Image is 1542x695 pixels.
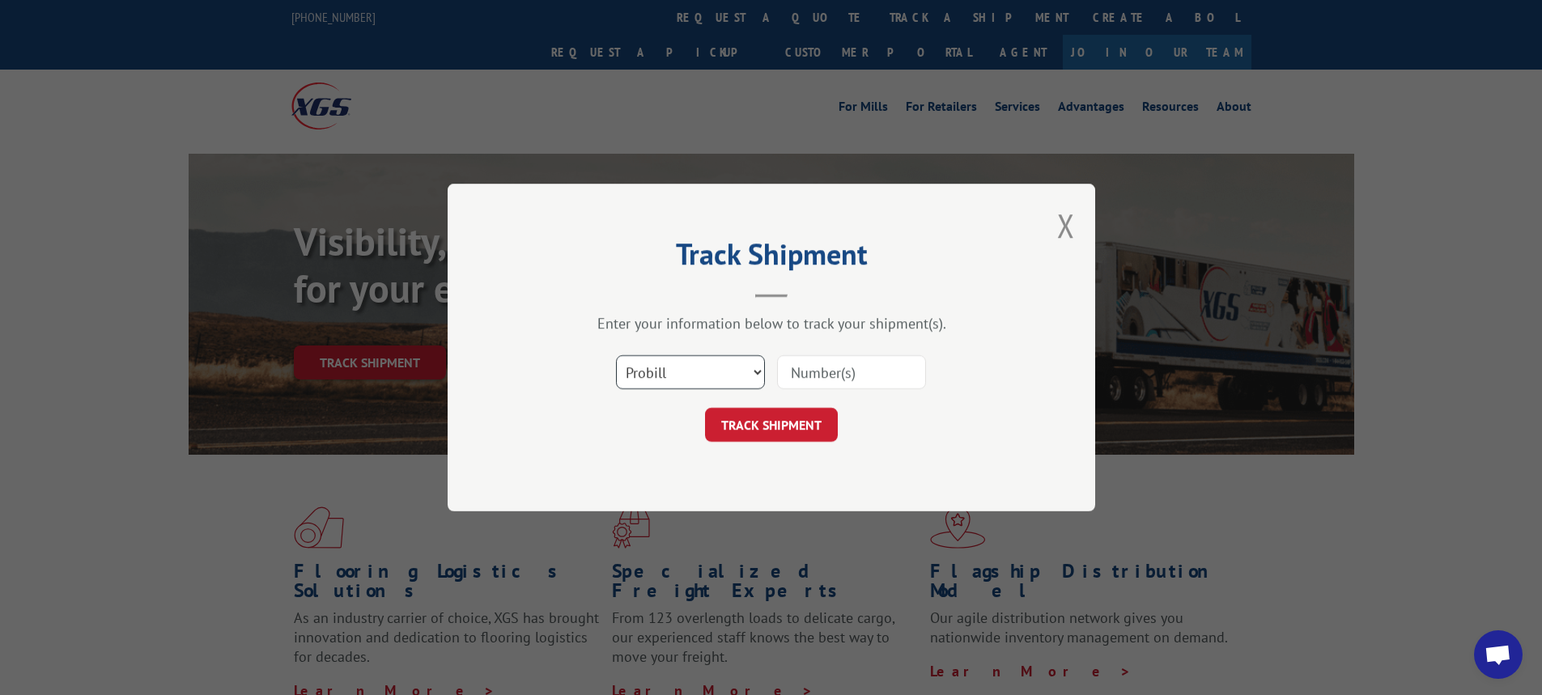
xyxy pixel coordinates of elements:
[529,314,1014,333] div: Enter your information below to track your shipment(s).
[705,408,838,442] button: TRACK SHIPMENT
[777,355,926,389] input: Number(s)
[1474,630,1523,679] div: Open chat
[529,243,1014,273] h2: Track Shipment
[1057,204,1075,247] button: Close modal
